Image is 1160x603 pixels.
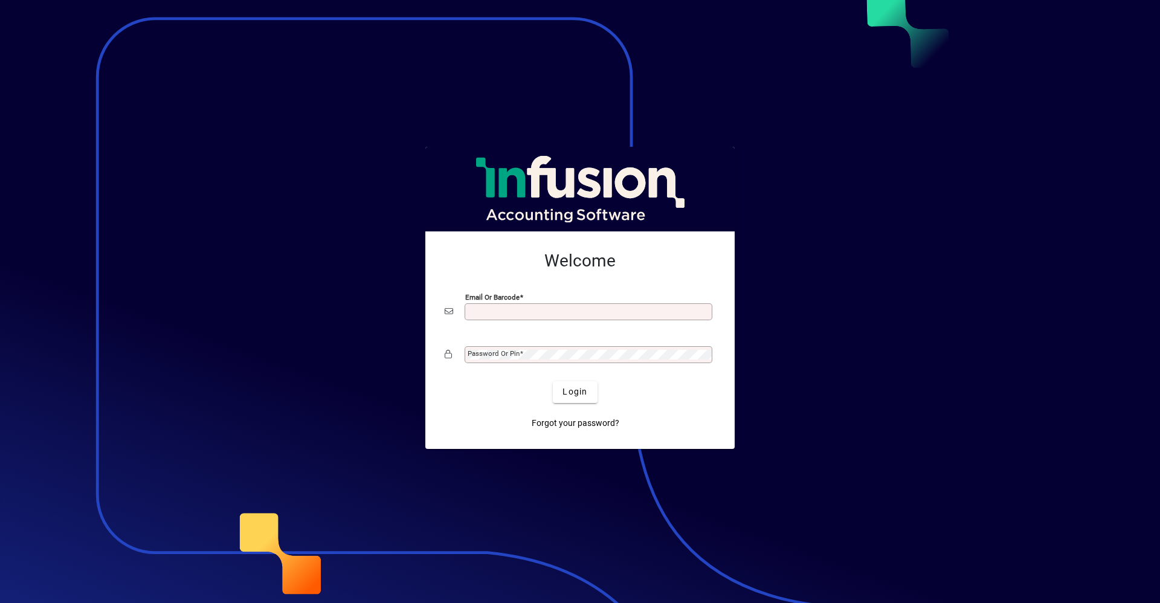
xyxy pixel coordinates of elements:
[465,292,520,301] mat-label: Email or Barcode
[445,251,715,271] h2: Welcome
[553,381,597,403] button: Login
[527,413,624,434] a: Forgot your password?
[562,385,587,398] span: Login
[468,349,520,358] mat-label: Password or Pin
[532,417,619,430] span: Forgot your password?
